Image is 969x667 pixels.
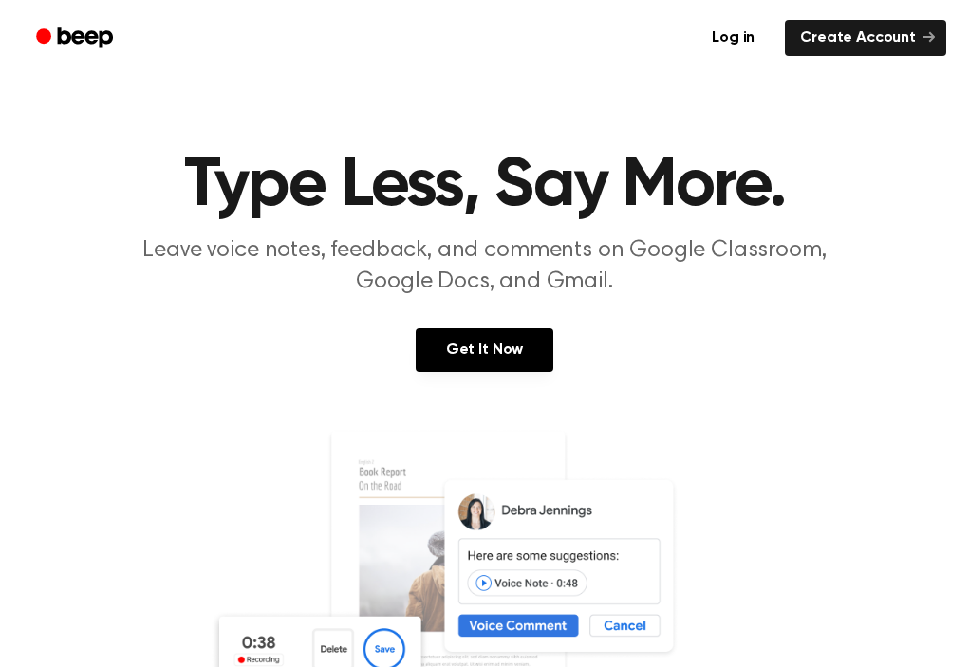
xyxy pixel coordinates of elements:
a: Log in [693,16,773,60]
a: Beep [23,20,130,57]
h1: Type Less, Say More. [23,152,946,220]
a: Get It Now [416,328,553,372]
a: Create Account [785,20,946,56]
p: Leave voice notes, feedback, and comments on Google Classroom, Google Docs, and Gmail. [121,235,849,298]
